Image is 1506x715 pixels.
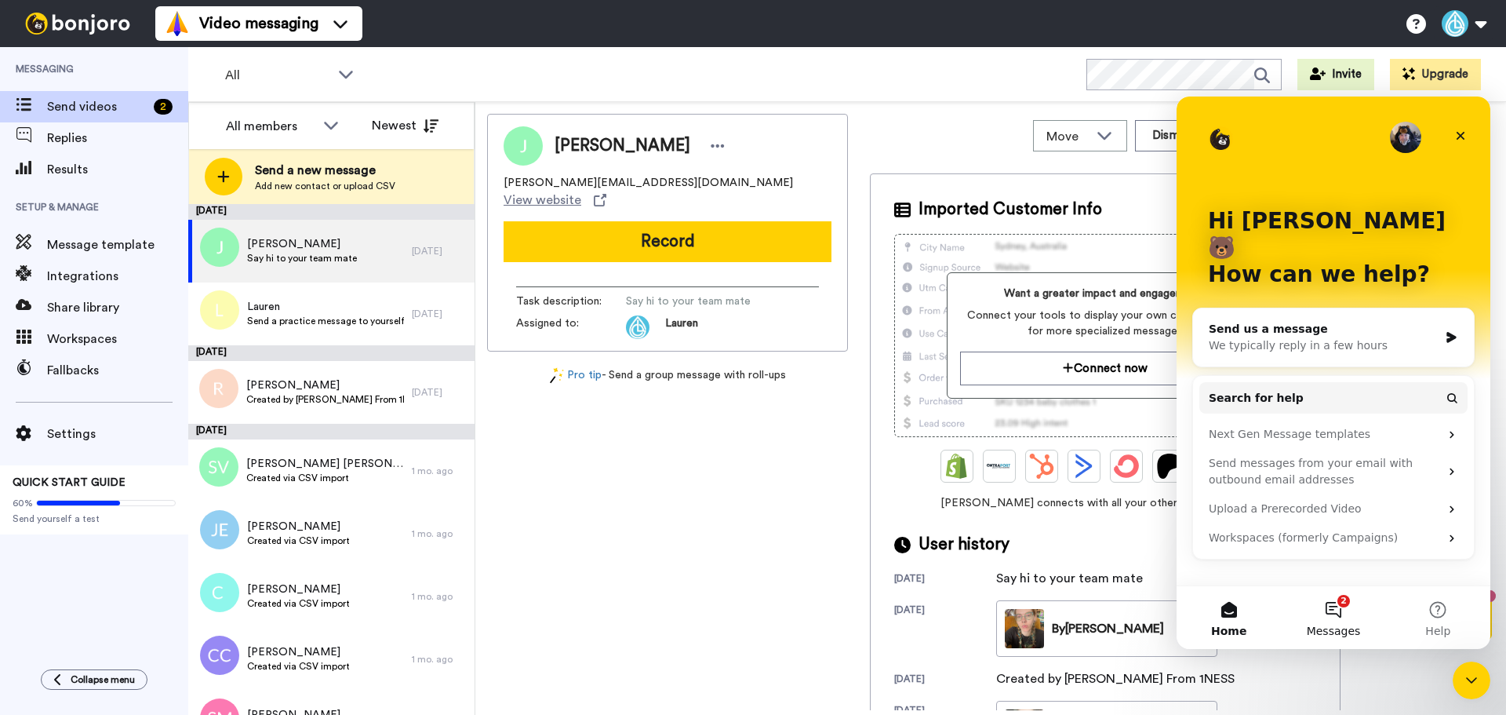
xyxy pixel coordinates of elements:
[247,644,350,660] span: [PERSON_NAME]
[41,669,147,690] button: Collapse menu
[247,519,350,534] span: [PERSON_NAME]
[247,252,357,264] span: Say hi to your team mate
[247,299,404,315] span: Lauren
[665,316,698,339] span: Lauren
[246,393,404,406] span: Created by [PERSON_NAME] From 1NESS
[412,527,467,540] div: 1 mo. ago
[412,590,467,603] div: 1 mo. ago
[199,13,318,35] span: Video messaging
[555,134,690,158] span: [PERSON_NAME]
[944,454,969,479] img: Shopify
[255,180,395,192] span: Add new contact or upload CSV
[894,673,996,688] div: [DATE]
[504,126,543,166] img: Image of Jay
[2,3,44,46] img: c638375f-eacb-431c-9714-bd8d08f708a7-1584310529.jpg
[1005,609,1044,648] img: 47ab8441-3d22-463b-82fb-949039be850b-thumb.jpg
[412,386,467,399] div: [DATE]
[1052,619,1164,638] div: By [PERSON_NAME]
[47,235,188,254] span: Message template
[47,267,188,286] span: Integrations
[200,290,239,330] img: l.png
[47,330,188,348] span: Workspaces
[360,110,450,141] button: Newest
[1453,662,1490,699] iframe: Intercom live chat
[1156,454,1181,479] img: Patreon
[550,367,602,384] a: Pro tip
[960,286,1250,301] span: Want a greater impact and engagement?
[246,378,404,393] span: [PERSON_NAME]
[188,424,475,440] div: [DATE]
[47,160,188,179] span: Results
[894,604,996,657] div: [DATE]
[246,456,404,472] span: [PERSON_NAME] [PERSON_NAME]
[1029,454,1054,479] img: Hubspot
[71,673,135,686] span: Collapse menu
[626,316,649,339] img: 14efc115-89b7-46ff-963b-9a366e3e26d1-1755722751.jpg
[13,497,33,509] span: 60%
[199,447,238,487] img: sv.png
[13,513,176,525] span: Send yourself a test
[50,50,69,69] img: mute-white.svg
[247,660,350,673] span: Created via CSV import
[1071,454,1097,479] img: ActiveCampaign
[188,204,475,220] div: [DATE]
[1046,127,1089,146] span: Move
[247,534,350,547] span: Created via CSV import
[516,316,626,339] span: Assigned to:
[188,345,475,361] div: [DATE]
[247,315,404,327] span: Send a practice message to yourself
[1177,97,1490,649] iframe: Intercom live chat
[47,97,147,116] span: Send videos
[47,129,188,148] span: Replies
[47,425,188,443] span: Settings
[200,573,239,612] img: c%20.png
[996,669,1235,688] div: Created by [PERSON_NAME] From 1NESS
[200,228,239,267] img: j.png
[412,308,467,320] div: [DATE]
[919,533,1009,556] span: User history
[996,569,1143,588] div: Say hi to your team mate
[960,352,1250,385] a: Connect now
[247,597,350,610] span: Created via CSV import
[225,66,330,85] span: All
[487,367,848,384] div: - Send a group message with roll-ups
[247,582,350,597] span: [PERSON_NAME]
[1297,59,1374,90] button: Invite
[200,510,239,549] img: je.png
[199,369,238,408] img: r.png
[987,454,1012,479] img: Ontraport
[47,361,188,380] span: Fallbacks
[88,13,208,175] span: Hi [PERSON_NAME], thank you so much for signing up! I wanted to say thanks in person with a quick...
[960,308,1250,339] span: Connect your tools to display your own customer data for more specialized messages
[1135,120,1210,151] button: Dismiss
[504,221,831,262] button: Record
[247,236,357,252] span: [PERSON_NAME]
[504,191,606,210] a: View website
[412,245,467,257] div: [DATE]
[165,11,190,36] img: vm-color.svg
[13,477,125,488] span: QUICK START GUIDE
[504,175,793,191] span: [PERSON_NAME][EMAIL_ADDRESS][DOMAIN_NAME]
[504,191,581,210] span: View website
